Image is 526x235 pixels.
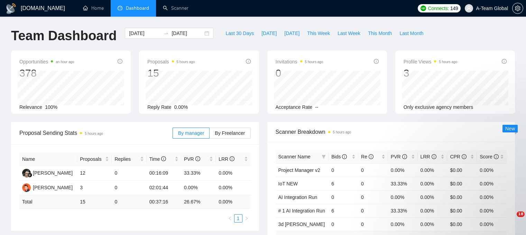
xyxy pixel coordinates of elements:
span: Score [480,154,498,159]
td: 0 [329,190,358,204]
span: Proposal Sending Stats [19,129,173,137]
span: info-circle [369,154,373,159]
th: Proposals [77,153,112,166]
img: logo [6,3,17,14]
time: 5 hours ago [333,130,351,134]
span: swap-right [163,31,169,36]
button: This Month [364,28,396,39]
td: 00:16:09 [147,166,181,181]
td: 33.33% [388,204,418,217]
td: 0 [358,217,388,231]
span: user [467,6,471,11]
span: info-circle [374,59,379,64]
span: Acceptance Rate [276,104,313,110]
a: # 1 AI Integration Run [278,208,325,214]
a: AI Integration Run [278,194,317,200]
td: 0.00% [181,181,216,195]
div: [PERSON_NAME] [33,169,73,177]
span: Reply Rate [147,104,171,110]
time: an hour ago [56,60,74,64]
td: 0.00% [216,166,250,181]
span: PVR [184,156,200,162]
span: Last Month [399,29,423,37]
span: This Month [368,29,392,37]
input: Start date [129,29,160,37]
span: PVR [391,154,407,159]
button: setting [512,3,523,14]
td: 0 [329,163,358,177]
img: DF [22,169,31,177]
td: 6 [329,177,358,190]
span: New [505,126,515,131]
span: info-circle [230,156,234,161]
span: info-circle [402,154,407,159]
button: [DATE] [258,28,280,39]
td: 3 [77,181,112,195]
td: 6 [329,204,358,217]
img: OK [22,183,31,192]
button: [DATE] [280,28,303,39]
span: left [228,216,232,220]
a: DF[PERSON_NAME] [22,170,73,175]
th: Name [19,153,77,166]
span: Replies [114,155,138,163]
a: homeHome [83,5,104,11]
button: right [242,214,251,223]
span: 0.00% [174,104,188,110]
td: Total [19,195,77,209]
span: info-circle [118,59,122,64]
button: Last Month [396,28,427,39]
span: Time [149,156,166,162]
td: 15 [77,195,112,209]
div: 378 [19,67,74,80]
span: to [163,31,169,36]
td: 33.33% [181,166,216,181]
td: 0.00% [388,190,418,204]
span: filter [322,155,326,159]
span: info-circle [432,154,436,159]
iframe: Intercom live chat [502,211,519,228]
td: 0 [358,204,388,217]
span: Proposals [147,58,195,66]
time: 5 hours ago [85,132,103,136]
span: Invitations [276,58,323,66]
td: $0.00 [447,163,477,177]
span: Opportunities [19,58,74,66]
span: dashboard [118,6,122,10]
td: 12 [77,166,112,181]
span: info-circle [494,154,499,159]
a: IoT NEW [278,181,298,186]
div: 15 [147,67,195,80]
td: 0.00% [418,217,447,231]
td: 0.00% [477,217,507,231]
div: 3 [404,67,458,80]
a: setting [512,6,523,11]
span: [DATE] [261,29,277,37]
span: Bids [331,154,347,159]
img: upwork-logo.png [421,6,426,11]
button: left [226,214,234,223]
a: searchScanner [163,5,188,11]
time: 5 hours ago [439,60,457,64]
button: Last Week [334,28,364,39]
li: Previous Page [226,214,234,223]
td: 0 [112,166,146,181]
input: End date [172,29,203,37]
td: 0 [112,181,146,195]
button: This Week [303,28,334,39]
span: Relevance [19,104,42,110]
li: Next Page [242,214,251,223]
span: Dashboard [126,5,149,11]
th: Replies [112,153,146,166]
span: 149 [450,5,458,12]
span: 18 [517,211,525,217]
button: Last 30 Days [222,28,258,39]
td: 0.00% [216,181,250,195]
td: 0.00% [418,163,447,177]
img: gigradar-bm.png [27,173,32,177]
td: 0.00 % [216,195,250,209]
span: CPR [450,154,466,159]
td: 0.00% [388,163,418,177]
span: LRR [421,154,436,159]
div: [PERSON_NAME] [33,184,73,191]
